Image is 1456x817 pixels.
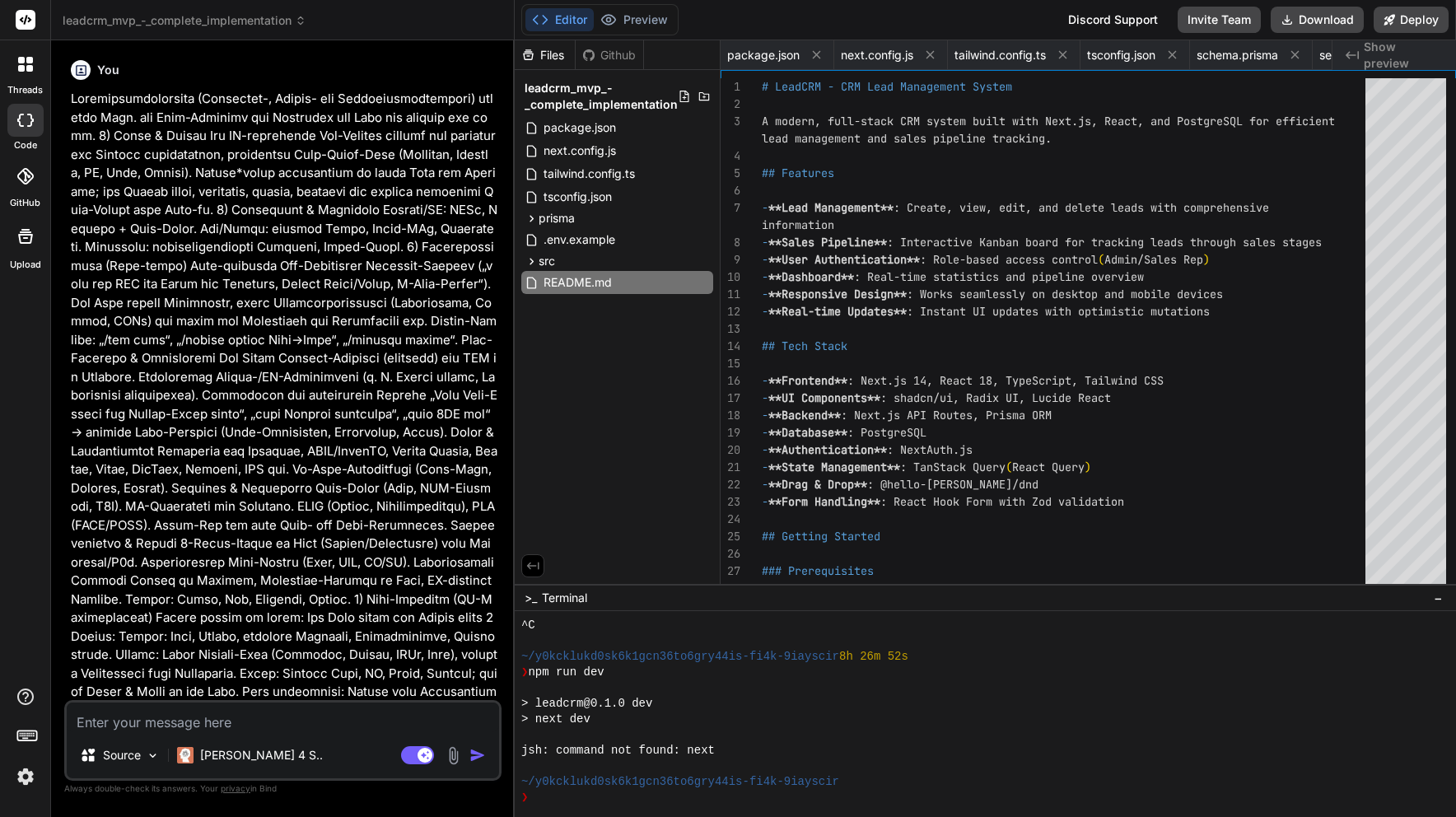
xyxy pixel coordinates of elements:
span: tsconfig.json [1087,47,1155,63]
span: ### Prerequisites [762,563,874,578]
div: Github [576,47,643,63]
div: 12 [721,303,740,320]
span: ugh sales stages [1216,235,1322,250]
img: attachment [444,746,463,765]
button: Download [1271,7,1364,33]
div: 5 [721,165,740,182]
span: : @hello-[PERSON_NAME]/dnd [867,477,1038,492]
span: ( [1006,460,1012,474]
span: − [1434,590,1443,606]
span: README.md [542,273,614,292]
span: npm run dev [528,665,604,680]
div: 17 [721,390,740,407]
div: 21 [721,459,740,476]
span: ) [1085,460,1091,474]
div: 23 [721,493,740,511]
div: 13 [721,320,740,338]
div: 8 [721,234,740,251]
span: : Next.js 14, React 18, TypeScript, Tailwind CSS [847,373,1164,388]
span: hensive [1223,200,1269,215]
div: 11 [721,286,740,303]
p: Source [103,747,141,763]
button: Editor [525,8,594,31]
span: : shadcn/ui, Radix UI, Lucide React [880,390,1111,405]
button: Deploy [1374,7,1449,33]
div: Discord Support [1058,7,1168,33]
span: , React, and PostgreSQL for efficient [1091,114,1335,128]
span: - [762,269,768,284]
span: Admin/Sales Rep [1104,252,1203,267]
span: leadcrm_mvp_-_complete_implementation [63,12,306,29]
img: icon [469,747,486,763]
span: - [762,235,768,250]
label: GitHub [10,196,40,210]
div: 28 [721,580,740,597]
span: : PostgreSQL [847,425,926,440]
div: 27 [721,563,740,580]
span: - [762,373,768,388]
span: tsconfig.json [542,187,614,207]
div: 1 [721,78,740,96]
span: - [762,390,768,405]
span: leadcrm_mvp_-_complete_implementation [525,80,678,113]
span: ## Tech Stack [762,338,847,353]
span: - [762,425,768,440]
span: ~/y0kcklukd0sk6k1gcn36to6gry44is-fi4k-9iayscir [521,774,839,790]
span: >_ [525,590,537,606]
span: **State Management** [768,460,900,474]
span: ^C [521,618,535,633]
div: 7 [721,199,740,217]
span: ## Getting Started [762,529,880,544]
span: - [762,200,768,215]
span: - [762,287,768,301]
span: : NextAuth.js [887,442,973,457]
div: 4 [721,147,740,165]
span: seed.ts [1319,47,1359,63]
div: Files [515,47,575,63]
span: lead management and sales pipeline tracking. [762,131,1052,146]
div: 2 [721,96,740,113]
span: src [539,253,555,269]
span: **User Authentication** [768,252,920,267]
span: : Real-time statistics and pipeline overview [854,269,1144,284]
div: 10 [721,268,740,286]
span: ) [1203,252,1210,267]
div: 25 [721,528,740,545]
div: 15 [721,355,740,372]
span: : Role-based access control [920,252,1098,267]
span: tailwind.config.ts [954,47,1046,63]
span: ~/y0kcklukd0sk6k1gcn36to6gry44is-fi4k-9iayscir [521,649,839,665]
p: [PERSON_NAME] 4 S.. [200,747,323,763]
span: : Instant UI updates with optimistic mutations [907,304,1210,319]
span: > leadcrm@0.1.0 dev [521,696,652,712]
span: jsh: command not found: next [521,743,715,759]
span: - [762,494,768,509]
div: 18 [721,407,740,424]
span: : Create, view, edit, and delete leads with compre [894,200,1223,215]
span: - [762,408,768,423]
button: − [1430,585,1446,611]
span: Show preview [1364,39,1443,72]
span: package.json [727,47,800,63]
span: ❯ [521,790,528,805]
div: 14 [721,338,740,355]
span: schema.prisma [1197,47,1278,63]
div: 26 [721,545,740,563]
span: **Responsive Design** [768,287,907,301]
span: React Query [1012,460,1085,474]
span: next.config.js [841,47,913,63]
h6: You [97,62,119,78]
img: settings [12,763,40,791]
span: - [762,304,768,319]
span: - [762,477,768,492]
label: threads [7,83,43,97]
span: information [762,217,834,232]
span: - [762,442,768,457]
span: privacy [221,783,250,793]
span: : TanStack Query [900,460,1006,474]
p: Always double-check its answers. Your in Bind [64,781,502,796]
img: Pick Models [146,749,160,763]
span: > next dev [521,712,590,727]
span: tailwind.config.ts [542,164,637,184]
button: Preview [594,8,674,31]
